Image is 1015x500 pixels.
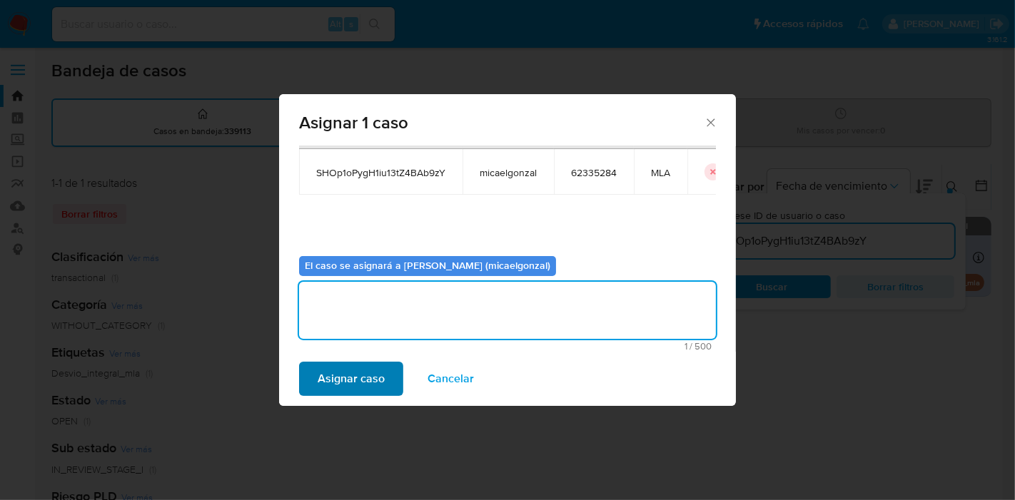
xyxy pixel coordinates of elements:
[299,362,403,396] button: Asignar caso
[480,166,537,179] span: micaelgonzal
[316,166,445,179] span: SHOp1oPygH1iu13tZ4BAb9zY
[651,166,670,179] span: MLA
[409,362,493,396] button: Cancelar
[571,166,617,179] span: 62335284
[705,163,722,180] button: icon-button
[305,258,550,272] b: El caso se asignará a [PERSON_NAME] (micaelgonzal)
[318,363,385,394] span: Asignar caso
[428,363,474,394] span: Cancelar
[704,116,717,128] button: Cerrar ventana
[299,114,704,131] span: Asignar 1 caso
[279,94,736,406] div: assign-modal
[303,342,712,351] span: Máximo 500 caracteres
